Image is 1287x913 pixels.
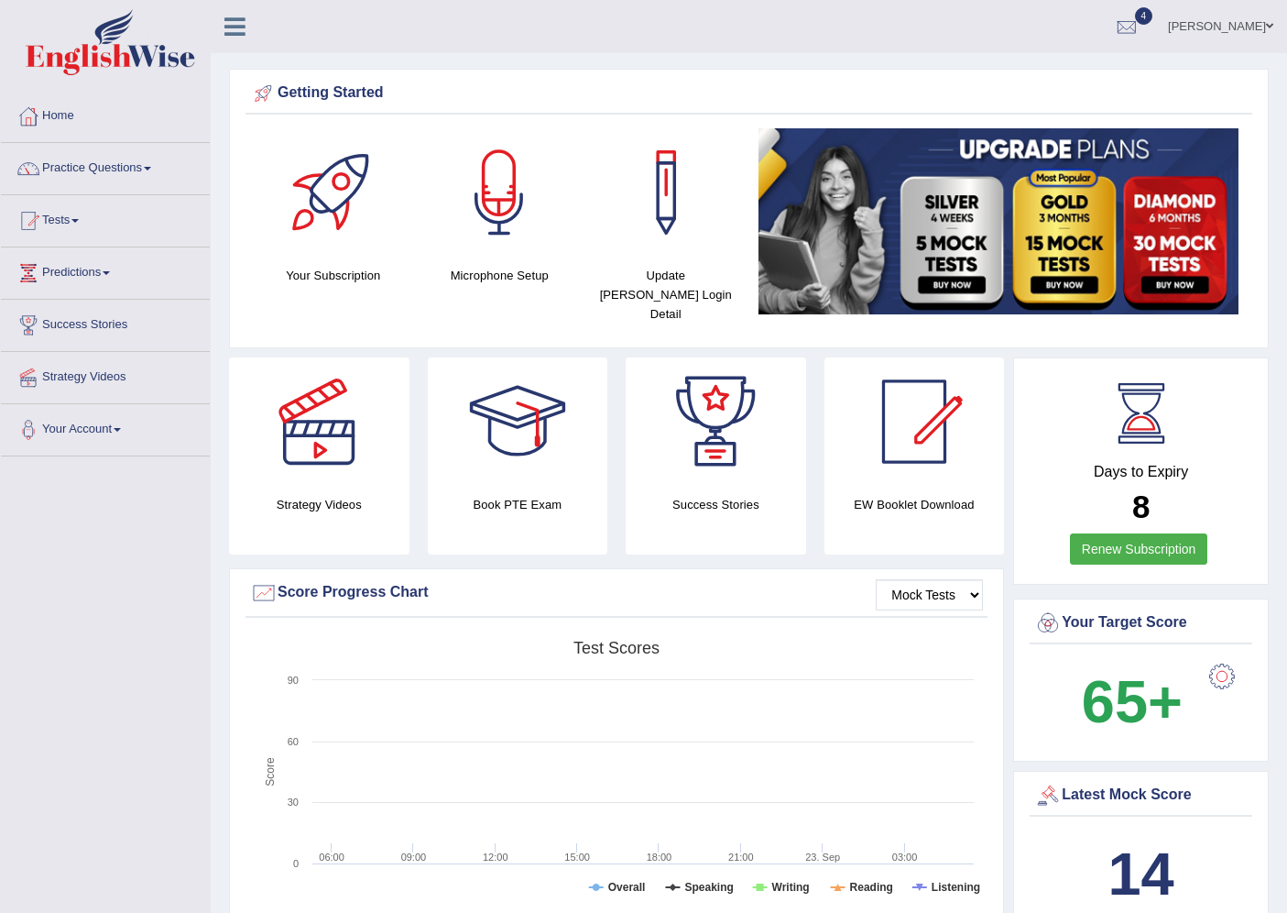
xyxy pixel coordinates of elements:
tspan: Test scores [573,639,660,657]
h4: Success Stories [626,495,806,514]
tspan: Listening [932,881,980,894]
text: 90 [288,675,299,686]
text: 18:00 [647,852,672,863]
b: 14 [1107,841,1173,907]
text: 30 [288,797,299,808]
text: 21:00 [728,852,754,863]
span: 4 [1135,7,1153,25]
a: Success Stories [1,300,210,346]
h4: Your Subscription [259,266,408,285]
a: Your Account [1,404,210,450]
img: small5.jpg [758,128,1239,314]
a: Tests [1,195,210,241]
tspan: Overall [608,881,646,894]
div: Latest Mock Score [1034,782,1248,809]
tspan: Reading [850,881,893,894]
tspan: Writing [772,881,810,894]
b: 65+ [1082,668,1183,735]
text: 03:00 [892,852,918,863]
b: 8 [1132,489,1150,524]
h4: Book PTE Exam [428,495,608,514]
h4: Microphone Setup [426,266,574,285]
tspan: 23. Sep [805,852,840,863]
h4: Strategy Videos [229,495,409,514]
h4: EW Booklet Download [824,495,1005,514]
div: Getting Started [250,80,1248,107]
a: Renew Subscription [1070,533,1208,565]
div: Score Progress Chart [250,579,983,607]
a: Strategy Videos [1,352,210,398]
text: 15:00 [564,852,590,863]
h4: Update [PERSON_NAME] Login Detail [592,266,740,324]
text: 60 [288,736,299,747]
text: 12:00 [483,852,508,863]
a: Predictions [1,247,210,293]
text: 06:00 [319,852,344,863]
div: Your Target Score [1034,610,1248,637]
a: Home [1,91,210,137]
a: Practice Questions [1,143,210,189]
tspan: Speaking [684,881,733,894]
tspan: Score [264,757,277,786]
h4: Days to Expiry [1034,464,1248,480]
text: 09:00 [401,852,427,863]
text: 0 [293,858,299,869]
